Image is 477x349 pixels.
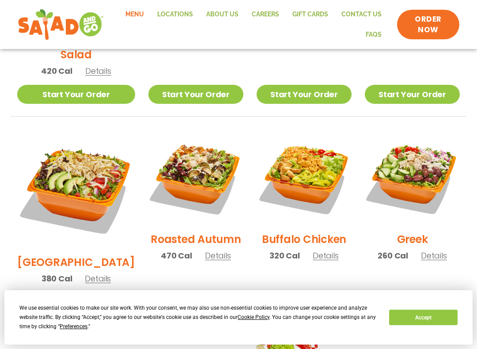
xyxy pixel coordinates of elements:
img: Product photo for BBQ Ranch Salad [17,130,135,248]
span: Details [313,250,339,261]
span: Cookie Policy [238,314,269,320]
h2: Roasted Autumn [151,231,241,247]
span: Details [421,250,447,261]
div: We use essential cookies to make our site work. With your consent, we may also use non-essential ... [19,303,379,331]
a: ORDER NOW [397,10,459,40]
img: Product photo for Buffalo Chicken Salad [257,130,352,225]
img: Product photo for Roasted Autumn Salad [148,130,243,225]
span: 380 Cal [42,273,72,285]
img: new-SAG-logo-768×292 [18,7,104,42]
a: Start Your Order [17,85,135,104]
span: Preferences [60,323,87,330]
span: ORDER NOW [406,14,450,35]
a: Start Your Order [148,85,243,104]
a: FAQs [359,25,388,45]
span: 260 Cal [378,250,408,262]
span: Details [205,250,231,261]
a: Careers [245,4,286,25]
div: Cookie Consent Prompt [4,290,473,345]
h2: Greek [397,231,428,247]
span: 320 Cal [269,250,300,262]
a: Locations [151,4,200,25]
nav: Menu [113,4,389,45]
span: Details [85,65,111,76]
a: Start Your Order [257,85,352,104]
a: About Us [200,4,245,25]
a: Menu [119,4,151,25]
a: GIFT CARDS [286,4,335,25]
h2: [GEOGRAPHIC_DATA] [17,254,135,270]
span: Details [85,273,111,284]
button: Accept [389,310,457,325]
a: Contact Us [335,4,388,25]
img: Product photo for Greek Salad [365,130,460,225]
h2: Buffalo Chicken [262,231,346,247]
span: 420 Cal [41,65,72,77]
span: 470 Cal [161,250,192,262]
a: Start Your Order [365,85,460,104]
